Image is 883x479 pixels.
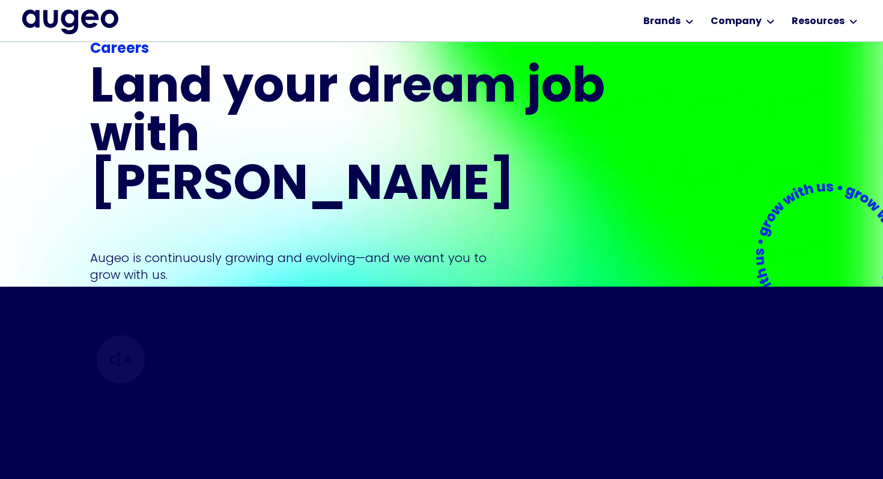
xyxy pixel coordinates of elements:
div: Resources [792,14,845,29]
a: home [22,10,118,34]
h1: Land your dream job﻿ with [PERSON_NAME] [90,65,609,211]
img: Augeo's full logo in midnight blue. [22,10,118,34]
strong: Careers [90,42,149,56]
div: Brands [643,14,681,29]
div: Company [711,14,762,29]
p: Augeo is continuously growing and evolving—and we want you to grow with us. [90,249,503,283]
